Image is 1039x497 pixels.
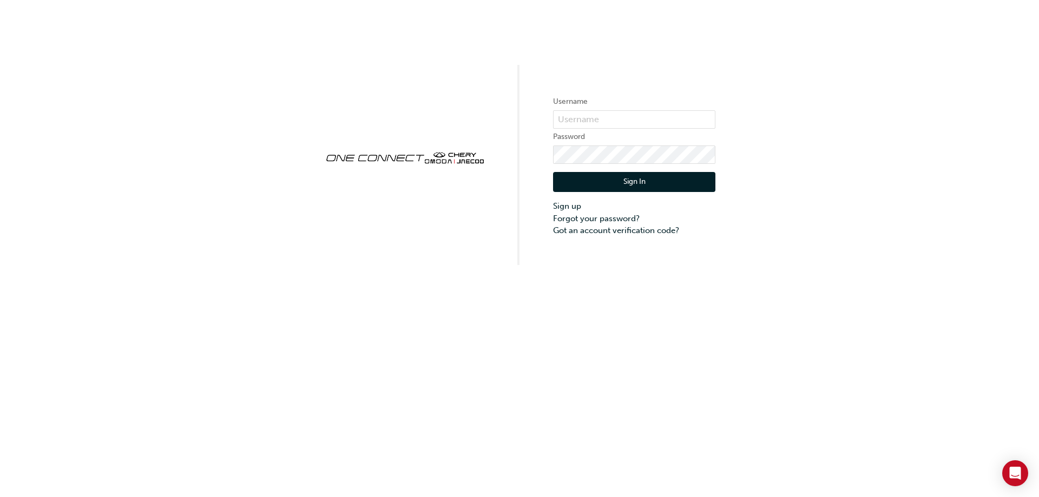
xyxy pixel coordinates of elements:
label: Username [553,95,715,108]
div: Open Intercom Messenger [1002,460,1028,486]
button: Sign In [553,172,715,193]
label: Password [553,130,715,143]
a: Got an account verification code? [553,224,715,237]
img: oneconnect [324,143,486,171]
input: Username [553,110,715,129]
a: Forgot your password? [553,213,715,225]
a: Sign up [553,200,715,213]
